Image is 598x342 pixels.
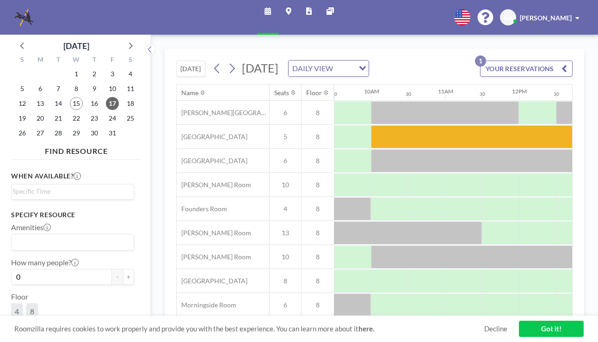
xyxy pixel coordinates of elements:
[289,61,369,76] div: Search for option
[270,229,301,237] span: 13
[16,82,29,95] span: Sunday, October 5, 2025
[306,89,322,97] div: Floor
[406,91,411,97] div: 30
[12,186,129,196] input: Search for option
[484,324,507,333] a: Decline
[302,157,334,165] span: 8
[274,89,289,97] div: Seats
[34,82,47,95] span: Monday, October 6, 2025
[242,61,278,75] span: [DATE]
[11,258,79,267] label: How many people?
[519,321,584,337] a: Got it!
[302,181,334,189] span: 8
[16,112,29,125] span: Sunday, October 19, 2025
[70,97,83,110] span: Wednesday, October 15, 2025
[302,229,334,237] span: 8
[177,277,247,285] span: [GEOGRAPHIC_DATA]
[302,253,334,261] span: 8
[438,88,453,95] div: 11AM
[124,82,137,95] span: Saturday, October 11, 2025
[88,67,101,80] span: Thursday, October 2, 2025
[176,61,205,77] button: [DATE]
[106,127,119,140] span: Friday, October 31, 2025
[181,89,198,97] div: Name
[12,234,134,250] div: Search for option
[12,236,129,248] input: Search for option
[70,82,83,95] span: Wednesday, October 8, 2025
[34,127,47,140] span: Monday, October 27, 2025
[70,112,83,125] span: Wednesday, October 22, 2025
[12,184,134,198] div: Search for option
[270,133,301,141] span: 5
[270,301,301,309] span: 6
[16,127,29,140] span: Sunday, October 26, 2025
[177,181,251,189] span: [PERSON_NAME] Room
[16,97,29,110] span: Sunday, October 12, 2025
[177,253,251,261] span: [PERSON_NAME] Room
[103,55,121,67] div: F
[177,205,227,213] span: Founders Room
[302,301,334,309] span: 8
[106,82,119,95] span: Friday, October 10, 2025
[177,133,247,141] span: [GEOGRAPHIC_DATA]
[31,55,49,67] div: M
[504,13,512,22] span: SA
[52,82,65,95] span: Tuesday, October 7, 2025
[475,55,486,67] p: 1
[554,91,559,97] div: 30
[358,324,374,333] a: here.
[270,277,301,285] span: 8
[13,55,31,67] div: S
[11,223,51,232] label: Amenities
[63,39,89,52] div: [DATE]
[15,8,33,27] img: organization-logo
[106,97,119,110] span: Friday, October 17, 2025
[11,143,142,156] h4: FIND RESOURCE
[520,14,572,22] span: [PERSON_NAME]
[124,67,137,80] span: Saturday, October 4, 2025
[106,112,119,125] span: Friday, October 24, 2025
[302,205,334,213] span: 8
[112,269,123,285] button: -
[15,307,19,316] span: 4
[512,88,527,95] div: 12PM
[52,112,65,125] span: Tuesday, October 21, 2025
[332,91,337,97] div: 30
[52,127,65,140] span: Tuesday, October 28, 2025
[88,112,101,125] span: Thursday, October 23, 2025
[270,109,301,117] span: 6
[88,127,101,140] span: Thursday, October 30, 2025
[123,269,134,285] button: +
[121,55,139,67] div: S
[336,62,353,74] input: Search for option
[106,67,119,80] span: Friday, October 3, 2025
[480,61,573,77] button: YOUR RESERVATIONS1
[270,205,301,213] span: 4
[88,82,101,95] span: Thursday, October 9, 2025
[34,97,47,110] span: Monday, October 13, 2025
[270,157,301,165] span: 6
[302,133,334,141] span: 8
[364,88,379,95] div: 10AM
[85,55,103,67] div: T
[30,307,34,316] span: 8
[34,112,47,125] span: Monday, October 20, 2025
[49,55,68,67] div: T
[177,301,236,309] span: Morningside Room
[70,127,83,140] span: Wednesday, October 29, 2025
[270,253,301,261] span: 10
[480,91,485,97] div: 30
[11,211,134,219] h3: Specify resource
[124,97,137,110] span: Saturday, October 18, 2025
[302,277,334,285] span: 8
[177,229,251,237] span: [PERSON_NAME] Room
[124,112,137,125] span: Saturday, October 25, 2025
[88,97,101,110] span: Thursday, October 16, 2025
[302,109,334,117] span: 8
[68,55,86,67] div: W
[270,181,301,189] span: 10
[177,157,247,165] span: [GEOGRAPHIC_DATA]
[70,67,83,80] span: Wednesday, October 1, 2025
[177,109,269,117] span: [PERSON_NAME][GEOGRAPHIC_DATA]
[52,97,65,110] span: Tuesday, October 14, 2025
